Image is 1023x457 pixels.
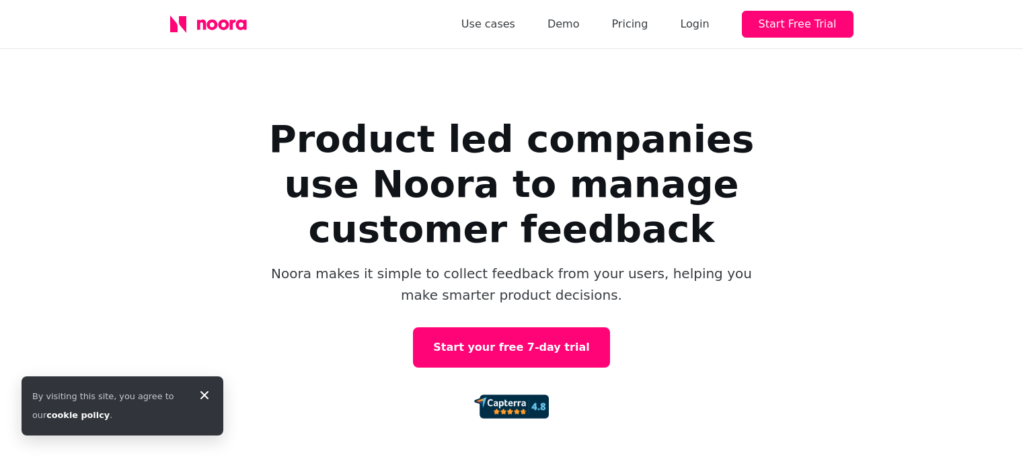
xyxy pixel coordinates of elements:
a: Pricing [611,15,648,34]
a: Demo [547,15,580,34]
div: By visiting this site, you agree to our . [32,387,186,425]
div: Login [680,15,709,34]
a: Start your free 7-day trial [413,327,609,368]
h1: Product led companies use Noora to manage customer feedback [243,116,781,252]
a: Use cases [461,15,515,34]
p: Noora makes it simple to collect feedback from your users, helping you make smarter product decis... [270,263,754,306]
img: 92d72d4f0927c2c8b0462b8c7b01ca97.png [474,394,548,419]
a: cookie policy [46,410,110,420]
button: Start Free Trial [742,11,854,38]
